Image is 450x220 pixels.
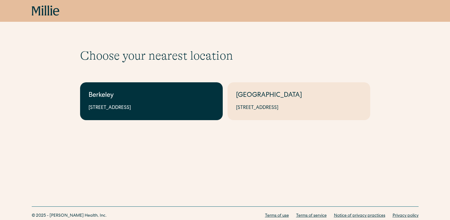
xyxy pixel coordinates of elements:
[334,213,385,219] a: Notice of privacy practices
[80,82,223,120] a: Berkeley[STREET_ADDRESS]
[236,91,362,101] div: [GEOGRAPHIC_DATA]
[32,213,107,219] div: © 2025 - [PERSON_NAME] Health, Inc.
[296,213,327,219] a: Terms of service
[89,104,214,112] div: [STREET_ADDRESS]
[236,104,362,112] div: [STREET_ADDRESS]
[80,48,370,63] h1: Choose your nearest location
[228,82,370,120] a: [GEOGRAPHIC_DATA][STREET_ADDRESS]
[265,213,289,219] a: Terms of use
[89,91,214,101] div: Berkeley
[393,213,419,219] a: Privacy policy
